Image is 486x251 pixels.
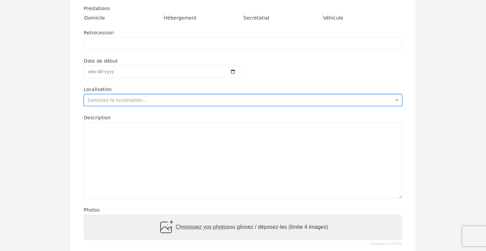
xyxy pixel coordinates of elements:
[84,58,240,64] label: Date de début
[243,13,244,20] input: Secrétatiat
[84,86,402,93] label: Localisation
[84,114,402,121] label: Description
[243,13,270,21] label: Secrétatiat
[158,219,328,236] div: ou glissez / déposez-les (limite 4 images)
[84,5,402,12] div: Prestations
[175,224,229,230] span: Choisissez vos photos
[163,13,164,20] input: Hébergement
[84,207,402,213] label: Photos
[163,13,196,21] label: Hébergement
[84,13,105,21] label: Domicile
[323,13,343,21] label: Véhicule
[370,242,402,245] a: Powered by PQINA
[84,29,402,36] label: Retrocession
